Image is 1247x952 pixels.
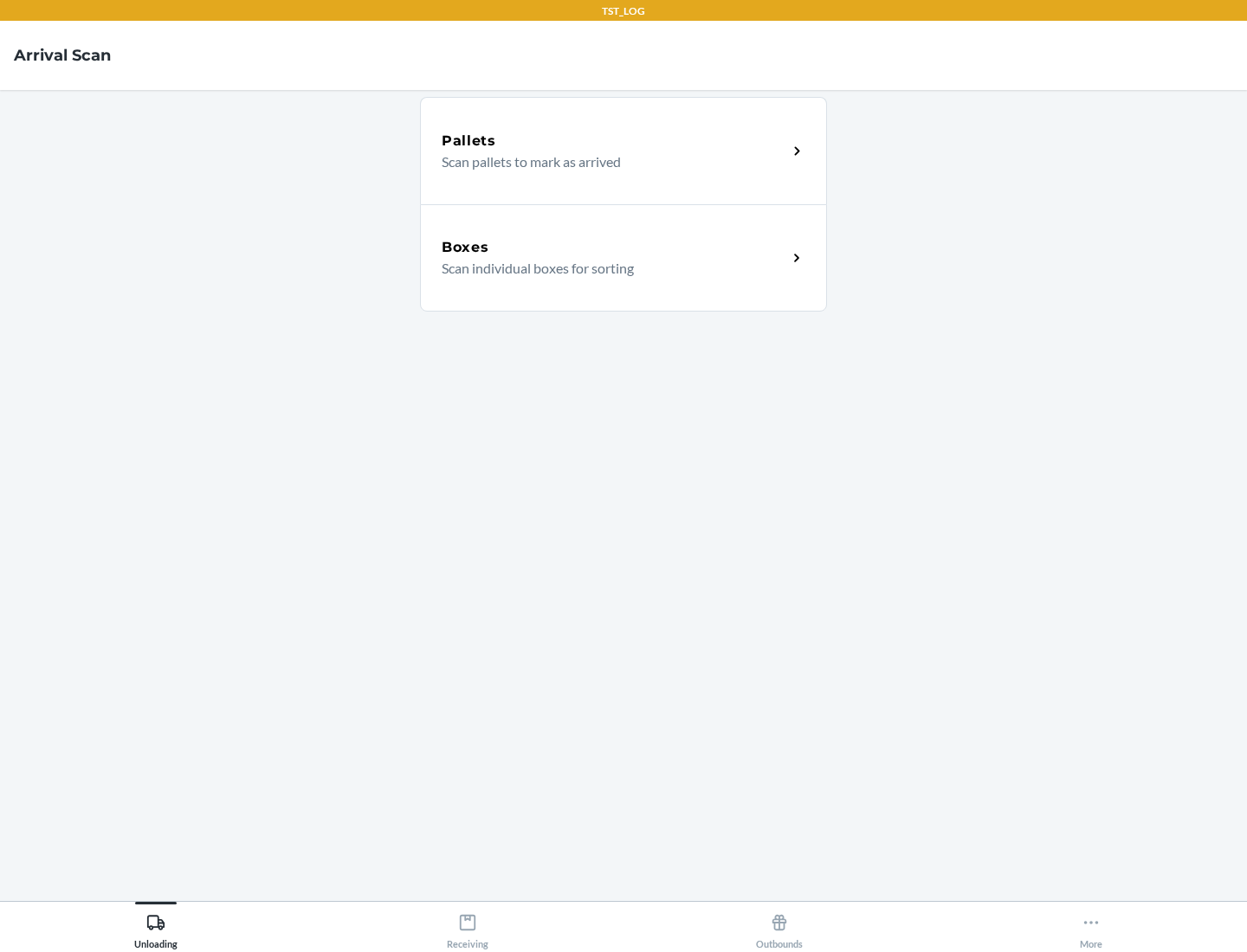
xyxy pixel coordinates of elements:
p: Scan individual boxes for sorting [442,258,773,279]
h5: Boxes [442,237,489,258]
button: Receiving [312,902,623,949]
a: BoxesScan individual boxes for sorting [420,204,827,312]
button: Outbounds [623,902,935,949]
div: More [1080,906,1102,949]
a: PalletsScan pallets to mark as arrived [420,97,827,204]
h5: Pallets [442,131,496,151]
button: More [935,902,1247,949]
div: Outbounds [756,906,803,949]
div: Unloading [134,906,178,949]
h4: Arrival Scan [14,44,111,67]
p: TST_LOG [602,3,645,19]
div: Receiving [447,906,488,949]
p: Scan pallets to mark as arrived [442,151,773,172]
